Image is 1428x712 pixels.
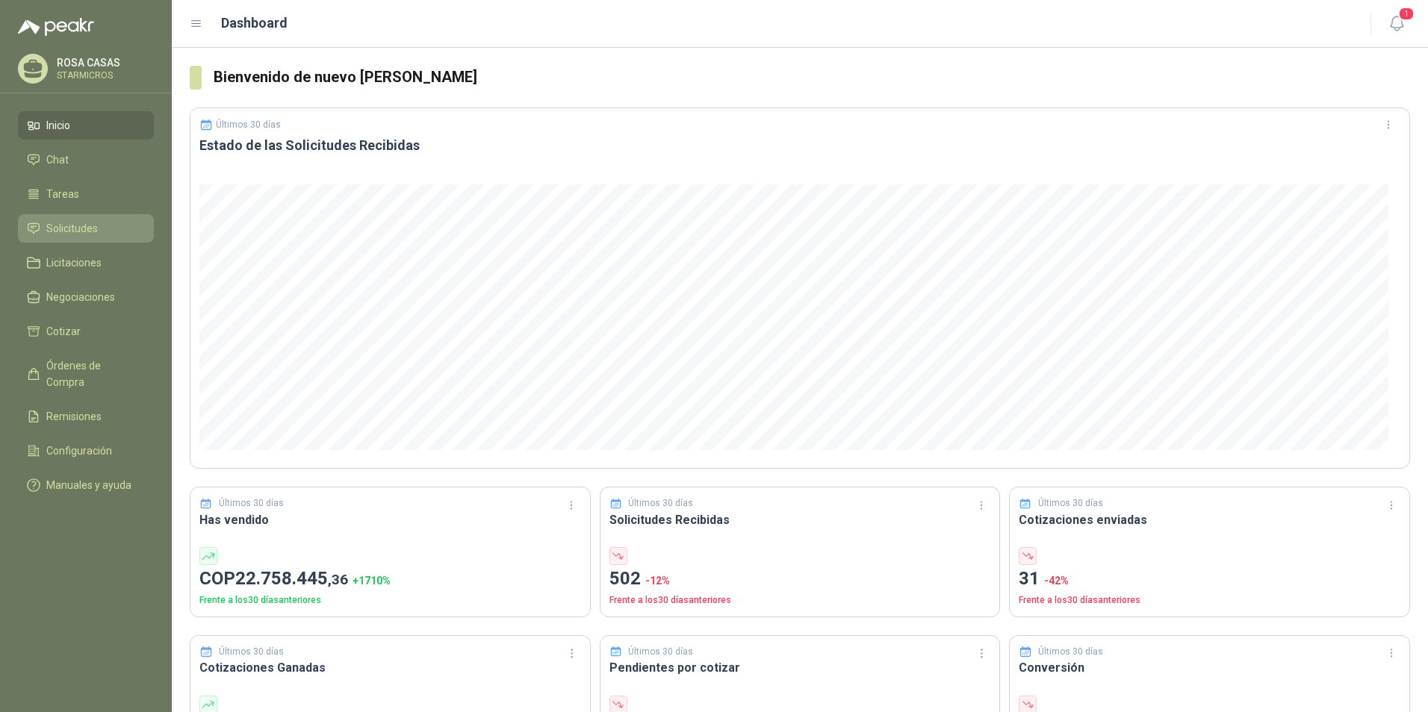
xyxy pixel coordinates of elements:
[18,111,154,140] a: Inicio
[46,357,140,390] span: Órdenes de Compra
[628,645,693,659] p: Últimos 30 días
[1044,575,1069,587] span: -42 %
[609,565,991,593] p: 502
[219,496,284,510] p: Últimos 30 días
[628,496,693,510] p: Últimos 30 días
[199,565,581,593] p: COP
[353,575,391,587] span: + 1710 %
[1019,510,1400,529] h3: Cotizaciones enviadas
[645,575,670,587] span: -12 %
[219,645,284,659] p: Últimos 30 días
[46,117,70,134] span: Inicio
[609,510,991,529] h3: Solicitudes Recibidas
[18,437,154,465] a: Configuración
[18,146,154,174] a: Chat
[221,13,288,34] h1: Dashboard
[214,66,1410,89] h3: Bienvenido de nuevo [PERSON_NAME]
[216,119,281,130] p: Últimos 30 días
[18,249,154,277] a: Licitaciones
[46,323,81,340] span: Cotizar
[46,408,102,425] span: Remisiones
[1038,496,1103,510] p: Últimos 30 días
[1383,10,1410,37] button: 1
[18,471,154,499] a: Manuales y ayuda
[57,57,150,68] p: ROSA CASAS
[46,443,112,459] span: Configuración
[18,352,154,396] a: Órdenes de Compra
[18,18,94,36] img: Logo peakr
[1019,593,1400,608] p: Frente a los 30 días anteriores
[18,214,154,243] a: Solicitudes
[18,402,154,431] a: Remisiones
[46,254,102,271] span: Licitaciones
[1398,7,1415,21] span: 1
[199,137,1400,154] h3: Estado de las Solicitudes Recibidas
[46,477,131,493] span: Manuales y ayuda
[199,510,581,529] h3: Has vendido
[1038,645,1103,659] p: Últimos 30 días
[46,220,98,237] span: Solicitudes
[609,658,991,677] h3: Pendientes por cotizar
[57,71,150,80] p: STARMICROS
[1019,565,1400,593] p: 31
[18,317,154,346] a: Cotizar
[609,593,991,608] p: Frente a los 30 días anteriores
[46,186,79,202] span: Tareas
[18,180,154,208] a: Tareas
[235,568,348,589] span: 22.758.445
[1019,658,1400,677] h3: Conversión
[46,289,115,305] span: Negociaciones
[199,658,581,677] h3: Cotizaciones Ganadas
[328,571,348,588] span: ,36
[18,283,154,311] a: Negociaciones
[199,593,581,608] p: Frente a los 30 días anteriores
[46,152,69,168] span: Chat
